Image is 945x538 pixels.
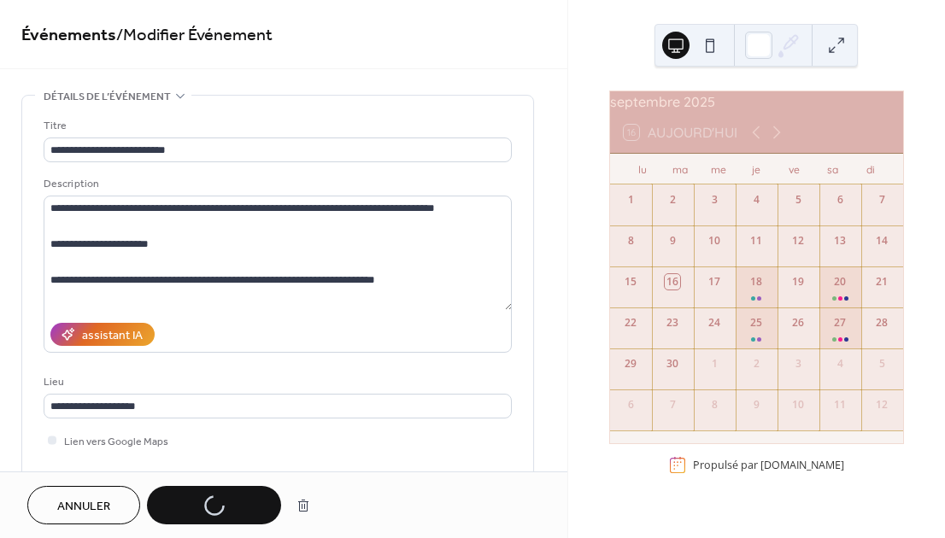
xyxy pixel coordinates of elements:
div: Couleur de l'événement [44,470,172,488]
div: 18 [748,274,764,289]
div: 22 [623,315,638,330]
div: me [700,154,737,184]
div: 1 [623,192,638,208]
div: 10 [707,233,722,249]
div: Description [44,175,508,193]
span: Lien vers Google Maps [64,433,168,451]
div: 7 [665,397,680,412]
div: Lieu [44,373,508,391]
div: 24 [707,315,722,330]
div: 20 [832,274,848,289]
span: Détails de l’événement [44,88,171,106]
button: assistant IA [50,323,155,346]
div: 30 [665,356,680,371]
div: assistant IA [82,327,143,345]
div: 8 [623,233,638,249]
span: Annuler [57,498,110,516]
div: 1 [707,356,722,371]
div: ve [776,154,813,184]
div: septembre 2025 [610,91,903,112]
div: 2 [665,192,680,208]
div: Propulsé par [693,458,844,472]
div: 6 [832,192,848,208]
div: 23 [665,315,680,330]
button: Annuler [27,486,140,524]
div: di [852,154,889,184]
div: 2 [748,356,764,371]
div: 11 [832,397,848,412]
div: 25 [748,315,764,330]
div: 8 [707,397,722,412]
div: 12 [874,397,889,412]
div: 3 [707,192,722,208]
div: lu [624,154,661,184]
div: 6 [623,397,638,412]
div: 5 [874,356,889,371]
div: 7 [874,192,889,208]
span: / Modifier Événement [116,19,273,52]
div: 4 [832,356,848,371]
div: 3 [790,356,806,371]
div: 5 [790,192,806,208]
div: Titre [44,117,508,135]
div: 16 [665,274,680,289]
div: ma [661,154,699,184]
div: 28 [874,315,889,330]
div: 21 [874,274,889,289]
a: Événements [21,19,116,52]
div: 26 [790,315,806,330]
div: sa [813,154,851,184]
div: 27 [832,315,848,330]
a: [DOMAIN_NAME] [760,458,844,472]
div: 15 [623,274,638,289]
div: 10 [790,397,806,412]
div: 14 [874,233,889,249]
div: 13 [832,233,848,249]
div: 4 [748,192,764,208]
div: 11 [748,233,764,249]
div: 19 [790,274,806,289]
div: 17 [707,274,722,289]
div: 12 [790,233,806,249]
div: 29 [623,356,638,371]
div: 9 [748,397,764,412]
div: je [737,154,775,184]
div: 9 [665,233,680,249]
